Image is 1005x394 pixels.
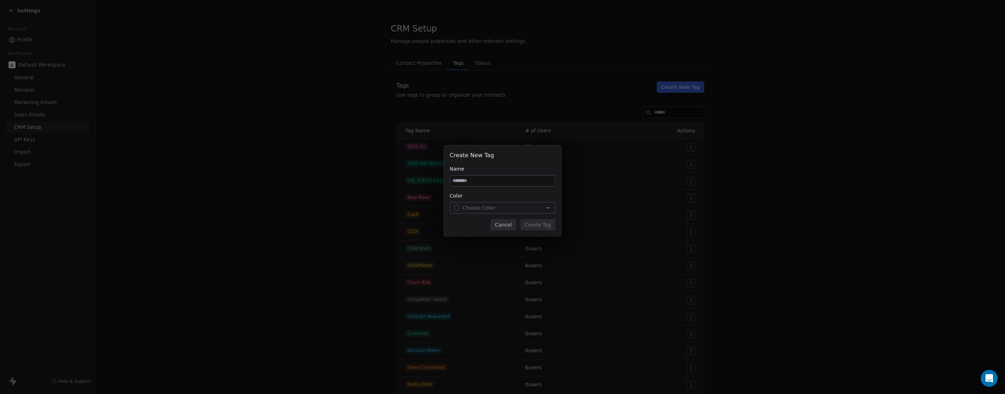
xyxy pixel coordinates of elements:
div: Color [450,192,555,199]
div: Name [450,165,555,172]
button: Choose Color [450,202,555,213]
div: Create New Tag [450,151,555,160]
span: Choose Color [463,204,496,211]
button: Cancel [491,219,516,230]
button: Create Tag [520,219,555,230]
